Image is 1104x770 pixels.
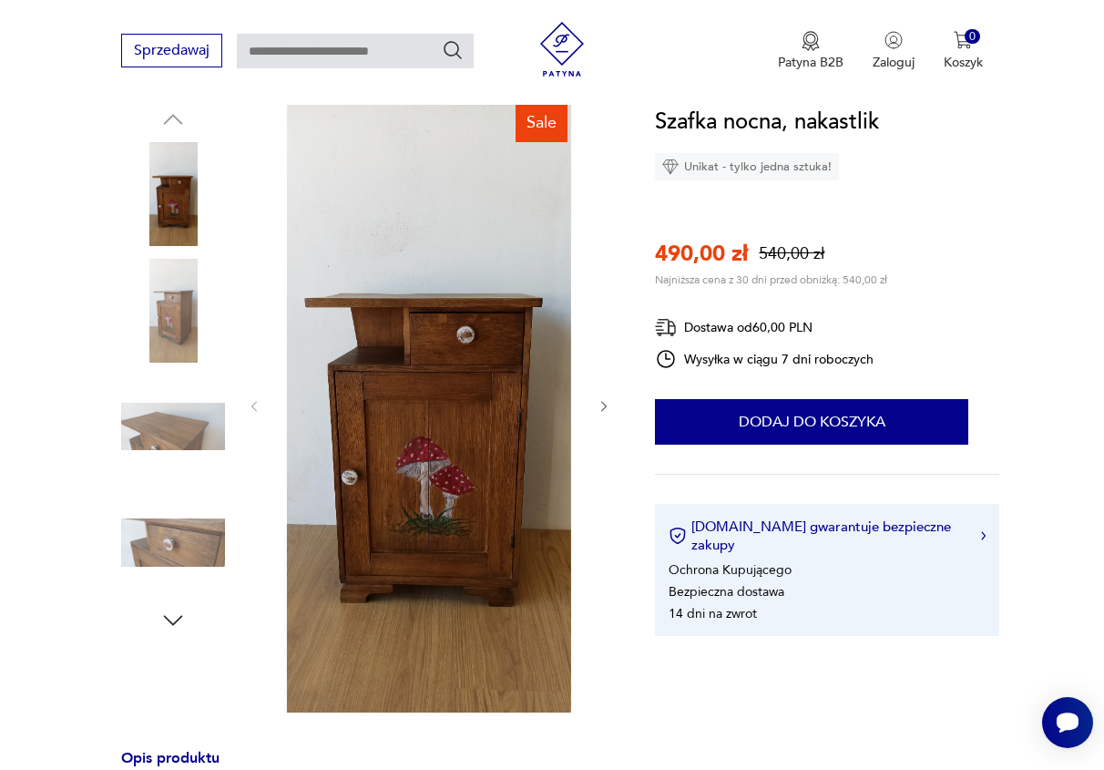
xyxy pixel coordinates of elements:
a: Ikona medaluPatyna B2B [778,31,843,71]
img: Ikona strzałki w prawo [981,531,986,540]
li: Ochrona Kupującego [669,561,792,579]
button: Zaloguj [873,31,915,71]
p: 490,00 zł [655,239,748,269]
div: Dostawa od 60,00 PLN [655,316,874,339]
img: Ikona koszyka [954,31,972,49]
li: 14 dni na zwrot [669,605,757,622]
a: Sprzedawaj [121,46,222,58]
li: Bezpieczna dostawa [669,583,784,601]
p: Koszyk [944,54,983,71]
h1: Szafka nocna, nakastlik [655,105,879,139]
img: Ikona certyfikatu [669,527,687,545]
div: 0 [965,29,980,45]
button: Sprzedawaj [121,34,222,67]
button: Dodaj do koszyka [655,399,968,445]
button: [DOMAIN_NAME] gwarantuje bezpieczne zakupy [669,518,986,554]
img: Ikonka użytkownika [884,31,903,49]
img: Ikona diamentu [662,159,679,175]
img: Patyna - sklep z meblami i dekoracjami vintage [535,22,589,77]
img: Zdjęcie produktu Szafka nocna, nakastlik [121,142,225,246]
img: Ikona medalu [802,31,820,51]
button: 0Koszyk [944,31,983,71]
button: Szukaj [442,39,464,61]
img: Zdjęcie produktu Szafka nocna, nakastlik [281,97,578,713]
iframe: Smartsupp widget button [1042,697,1093,748]
p: Najniższa cena z 30 dni przed obniżką: 540,00 zł [655,272,887,287]
button: Patyna B2B [778,31,843,71]
div: Wysyłka w ciągu 7 dni roboczych [655,348,874,370]
img: Zdjęcie produktu Szafka nocna, nakastlik [121,259,225,363]
div: Sale [516,104,567,142]
img: Zdjęcie produktu Szafka nocna, nakastlik [121,375,225,478]
p: 540,00 zł [759,242,824,265]
p: Patyna B2B [778,54,843,71]
img: Zdjęcie produktu Szafka nocna, nakastlik [121,491,225,595]
div: Unikat - tylko jedna sztuka! [655,153,839,180]
img: Ikona dostawy [655,316,677,339]
p: Zaloguj [873,54,915,71]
